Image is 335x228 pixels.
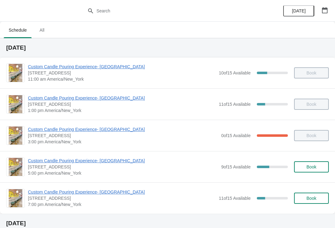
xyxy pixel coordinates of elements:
[28,201,216,208] span: 7:00 pm America/New_York
[219,70,251,75] span: 10 of 15 Available
[306,196,316,201] span: Book
[306,164,316,169] span: Book
[221,164,251,169] span: 9 of 15 Available
[9,189,22,207] img: Custom Candle Pouring Experience- Delray Beach | 415 East Atlantic Avenue, Delray Beach, FL, USA ...
[9,95,22,113] img: Custom Candle Pouring Experience- Delray Beach | 415 East Atlantic Avenue, Delray Beach, FL, USA ...
[28,64,216,70] span: Custom Candle Pouring Experience- [GEOGRAPHIC_DATA]
[28,107,216,114] span: 1:00 pm America/New_York
[28,126,218,132] span: Custom Candle Pouring Experience- [GEOGRAPHIC_DATA]
[28,101,216,107] span: [STREET_ADDRESS]
[294,193,329,204] button: Book
[28,95,216,101] span: Custom Candle Pouring Experience- [GEOGRAPHIC_DATA]
[221,133,251,138] span: 0 of 15 Available
[28,158,218,164] span: Custom Candle Pouring Experience- [GEOGRAPHIC_DATA]
[28,139,218,145] span: 3:00 pm America/New_York
[294,161,329,172] button: Book
[292,8,306,13] span: [DATE]
[6,45,329,51] h2: [DATE]
[28,164,218,170] span: [STREET_ADDRESS]
[28,189,216,195] span: Custom Candle Pouring Experience- [GEOGRAPHIC_DATA]
[34,25,50,36] span: All
[28,70,216,76] span: [STREET_ADDRESS]
[9,64,22,82] img: Custom Candle Pouring Experience- Delray Beach | 415 East Atlantic Avenue, Delray Beach, FL, USA ...
[9,127,22,145] img: Custom Candle Pouring Experience- Delray Beach | 415 East Atlantic Avenue, Delray Beach, FL, USA ...
[96,5,251,16] input: Search
[219,196,251,201] span: 11 of 15 Available
[283,5,314,16] button: [DATE]
[9,158,22,176] img: Custom Candle Pouring Experience- Delray Beach | 415 East Atlantic Avenue, Delray Beach, FL, USA ...
[28,195,216,201] span: [STREET_ADDRESS]
[219,102,251,107] span: 11 of 15 Available
[28,132,218,139] span: [STREET_ADDRESS]
[28,170,218,176] span: 5:00 pm America/New_York
[28,76,216,82] span: 11:00 am America/New_York
[4,25,32,36] span: Schedule
[6,220,329,226] h2: [DATE]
